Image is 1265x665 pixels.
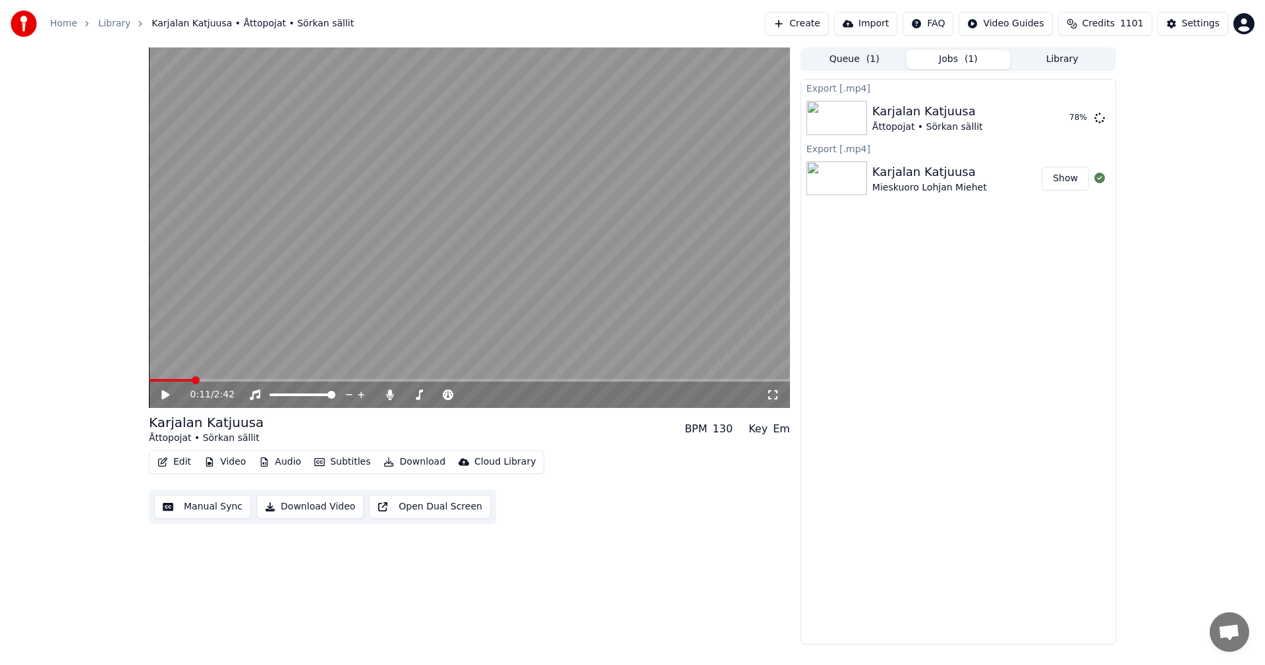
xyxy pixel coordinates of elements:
div: Mieskuoro Lohjan Miehet [872,181,987,194]
span: 2:42 [214,388,235,401]
button: Audio [254,453,306,471]
div: Export [.mp4] [801,140,1115,156]
div: 78 % [1069,113,1089,123]
div: Åttopojat • Sörkan sällit [872,121,983,134]
span: Karjalan Katjuusa • Åttopojat • Sörkan sällit [152,17,354,30]
button: Subtitles [309,453,376,471]
div: Export [.mp4] [801,80,1115,96]
button: FAQ [903,12,953,36]
button: Show [1042,167,1089,190]
button: Settings [1158,12,1228,36]
span: ( 1 ) [866,53,880,66]
a: Avoin keskustelu [1210,612,1249,652]
button: Jobs [907,50,1011,69]
span: 1101 [1120,17,1144,30]
button: Download [378,453,451,471]
a: Home [50,17,77,30]
img: youka [11,11,37,37]
span: 0:11 [190,388,211,401]
button: Credits1101 [1058,12,1152,36]
span: Credits [1082,17,1115,30]
button: Open Dual Screen [369,495,491,519]
button: Manual Sync [154,495,251,519]
button: Create [765,12,829,36]
span: ( 1 ) [965,53,978,66]
button: Edit [152,453,196,471]
div: Em [773,421,790,437]
div: Åttopojat • Sörkan sällit [149,432,264,445]
div: Settings [1182,17,1220,30]
button: Import [834,12,897,36]
button: Video Guides [959,12,1052,36]
div: Karjalan Katjuusa [872,102,983,121]
div: Cloud Library [474,455,536,469]
button: Queue [802,50,907,69]
a: Library [98,17,130,30]
div: Key [748,421,768,437]
div: 130 [713,421,733,437]
div: BPM [685,421,707,437]
button: Download Video [256,495,364,519]
button: Library [1010,50,1114,69]
div: / [190,388,222,401]
div: Karjalan Katjuusa [872,163,987,181]
div: Karjalan Katjuusa [149,413,264,432]
button: Video [199,453,251,471]
nav: breadcrumb [50,17,354,30]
